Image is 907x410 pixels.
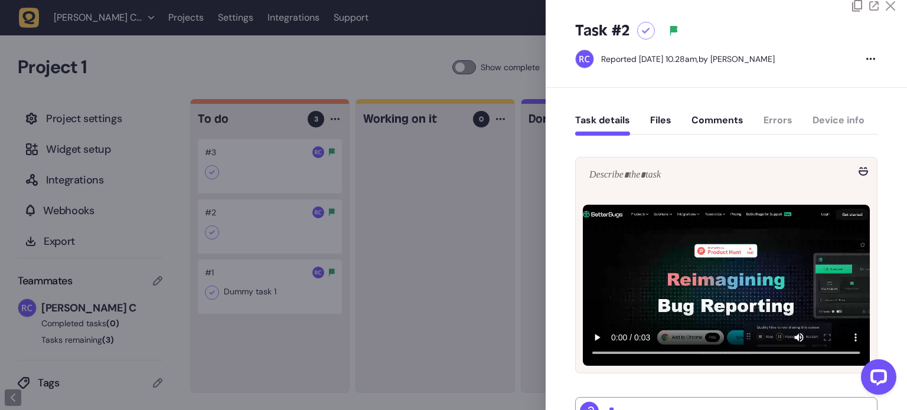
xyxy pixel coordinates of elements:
[650,114,671,136] button: Files
[601,53,775,65] div: by [PERSON_NAME]
[576,50,593,68] img: Richa C
[601,54,699,64] div: Reported [DATE] 10.28am,
[691,114,743,136] button: Comments
[575,114,630,136] button: Task details
[575,21,630,40] h5: Task #2
[851,355,901,404] iframe: LiveChat chat widget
